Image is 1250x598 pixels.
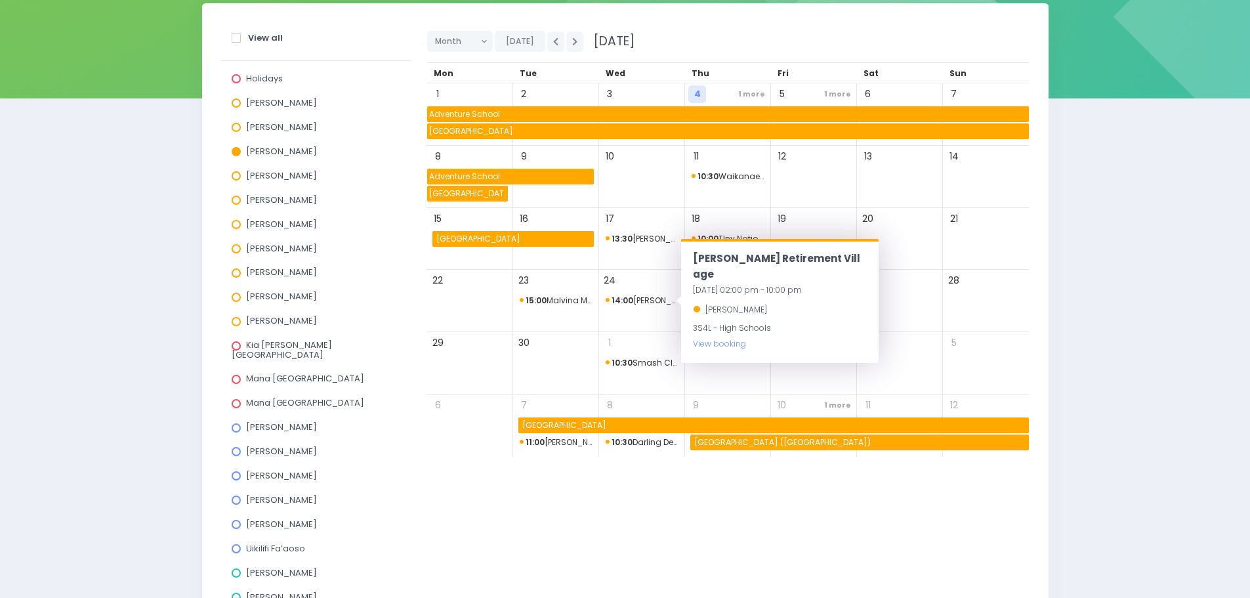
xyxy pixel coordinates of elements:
span: 6 [859,85,877,103]
span: [PERSON_NAME] [246,445,317,458]
span: 19 [773,210,791,228]
span: 10 [601,148,619,165]
span: 16 [515,210,533,228]
span: [PERSON_NAME] [246,266,317,278]
span: [PERSON_NAME] [246,96,317,109]
span: Mana [GEOGRAPHIC_DATA] [246,372,364,385]
span: Holidays [246,72,283,85]
span: [PERSON_NAME] [705,304,767,315]
span: 9 [687,396,705,414]
span: [PERSON_NAME] [246,314,317,327]
span: 24 [601,272,619,289]
span: 12 [773,148,791,165]
span: Uikilifi Fa’aoso [246,542,305,555]
span: 3 [601,85,619,103]
span: St Patrick's School (Masterton) [692,435,1029,450]
span: [PERSON_NAME] [246,194,317,206]
span: Adventure School [427,106,1029,122]
span: 1 [429,85,447,103]
span: [PERSON_NAME] Retirement Village [693,251,860,281]
span: 4 [688,85,706,103]
span: [PERSON_NAME] [246,121,317,133]
span: [PERSON_NAME] [246,290,317,303]
span: [PERSON_NAME] [246,218,317,230]
strong: 10:00 [698,233,719,244]
span: Charles Flemming Retirement Village [606,231,678,247]
strong: 14:00 [612,295,633,306]
strong: 10:30 [698,171,719,182]
span: 18 [687,210,705,228]
span: 14 [945,148,963,165]
span: 29 [429,334,447,352]
span: 8 [601,396,619,414]
strong: 10:30 [612,357,633,368]
span: Clifton Terrace Model School [520,435,593,450]
span: 7 [515,396,533,414]
span: 28 [945,272,963,289]
span: 9 [515,148,533,165]
span: 5 [773,85,791,103]
span: Wellington East Girls' College [520,417,1029,433]
span: [PERSON_NAME] [246,145,317,158]
span: [PERSON_NAME] [246,242,317,255]
strong: 15:00 [526,295,547,306]
span: Mana [GEOGRAPHIC_DATA] [246,396,364,409]
span: 1 more [821,396,854,414]
span: Thu [692,68,709,79]
span: 22 [429,272,447,289]
span: 10 [773,396,791,414]
span: [PERSON_NAME] [246,421,317,433]
div: [DATE] 02:00 pm - 10:00 pm [693,282,867,298]
a: View booking [693,338,746,349]
span: 6 [429,396,447,414]
span: TIny Nation Early Learning & Childcare [692,231,764,247]
span: Darling Dental [606,435,678,450]
span: [DATE] [585,32,635,50]
span: [PERSON_NAME] [246,494,317,506]
span: Mon [434,68,453,79]
span: Sat [864,68,879,79]
span: 13 [859,148,877,165]
span: 2 [515,85,533,103]
span: 15 [429,210,447,228]
span: [PERSON_NAME] [246,518,317,530]
span: 11 [687,148,705,165]
span: Smash Club - Karori [606,355,678,371]
span: Te Ra School [427,123,1029,139]
span: 7 [945,85,963,103]
span: 30 [515,334,533,352]
span: 1 [601,334,619,352]
span: [PERSON_NAME] [246,469,317,482]
span: 17 [601,210,619,228]
button: [DATE] [495,31,545,52]
span: Paremata School [434,231,594,247]
span: 20 [859,210,877,228]
span: 1 more [735,85,768,103]
span: Shona McFarlane Retirement Village [606,293,678,309]
strong: 13:30 [612,233,633,244]
button: Month [427,31,493,52]
span: Kia [PERSON_NAME][GEOGRAPHIC_DATA] [232,339,332,360]
span: 12 [945,396,963,414]
span: Te Ra School [427,186,508,202]
span: 23 [515,272,533,289]
span: 5 [945,334,963,352]
strong: 11:00 [526,437,545,448]
span: Tue [520,68,537,79]
strong: View all [248,32,283,44]
span: Waikanae Homeschool Co-op [692,169,764,184]
span: [PERSON_NAME] [246,169,317,182]
span: Month [435,32,476,51]
span: 8 [429,148,447,165]
span: 11 [859,396,877,414]
strong: 10:30 [612,437,633,448]
span: Wed [606,68,625,79]
span: 1 more [821,85,854,103]
span: [PERSON_NAME] [246,566,317,579]
span: Fri [778,68,789,79]
span: 21 [945,210,963,228]
span: Adventure School [427,169,594,184]
span: 3S4L - High Schools [693,322,771,349]
span: Malvina Major Retirement Village [520,293,593,309]
span: Sun [949,68,967,79]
